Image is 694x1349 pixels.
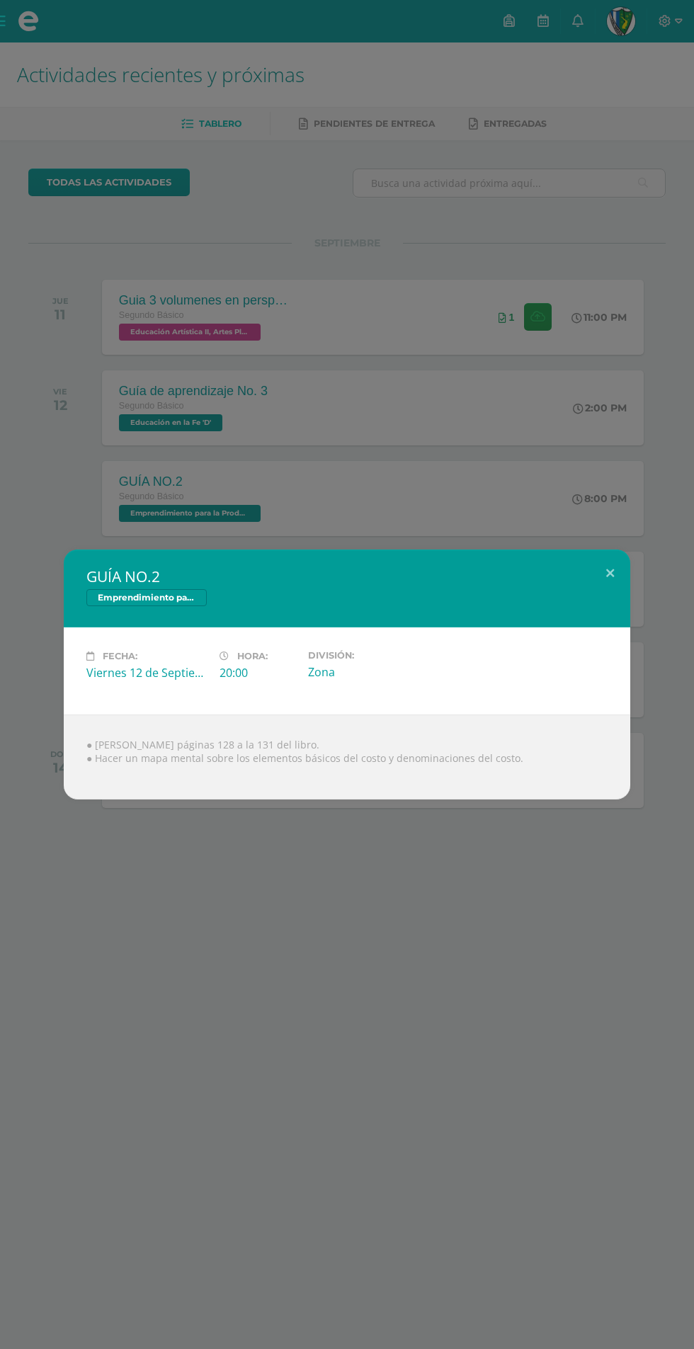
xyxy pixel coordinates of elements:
div: Viernes 12 de Septiembre [86,665,208,681]
div: Zona [308,664,430,680]
h2: GUÍA NO.2 [86,567,608,586]
div: 20:00 [220,665,297,681]
span: Hora: [237,651,268,661]
label: División: [308,650,430,661]
div: ● [PERSON_NAME] páginas 128 a la 131 del libro. ● Hacer un mapa mental sobre los elementos básico... [64,715,630,799]
span: Fecha: [103,651,137,661]
button: Close (Esc) [590,550,630,598]
span: Emprendimiento para la Productividad [86,589,207,606]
